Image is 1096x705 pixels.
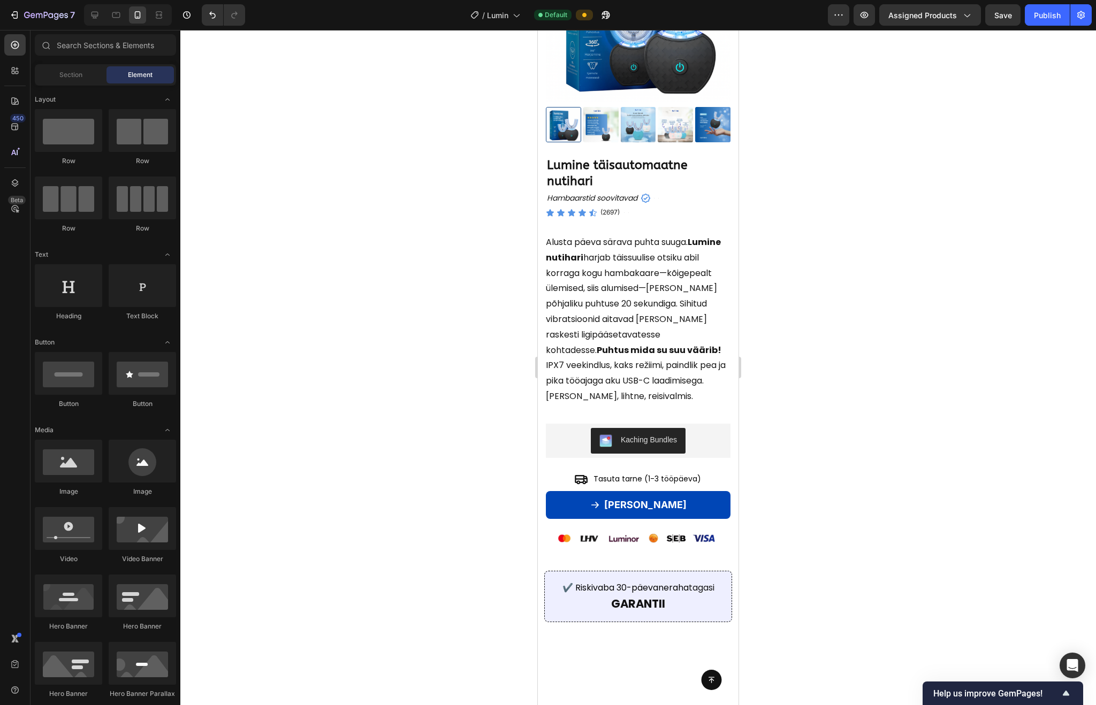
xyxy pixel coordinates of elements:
span: Text [35,250,48,259]
div: 450 [10,114,26,122]
button: Show survey - Help us improve GemPages! [933,687,1072,700]
span: Toggle open [159,246,176,263]
div: Hero Banner Parallax [109,689,176,699]
iframe: Design area [538,30,739,705]
div: Row [35,156,102,166]
div: Beta [8,196,26,204]
div: Undo/Redo [202,4,245,26]
button: 7 [4,4,80,26]
button: Save [985,4,1021,26]
div: Heading [35,311,102,321]
div: Image [109,487,176,496]
span: Toggle open [159,422,176,439]
div: Hero Banner [109,622,176,631]
div: Image [35,487,102,496]
div: Text Block [109,311,176,321]
span: Save [994,11,1012,20]
span: Element [128,70,153,80]
span: Layout [35,95,56,104]
p: 7 [70,9,75,21]
button: Assigned Products [879,4,981,26]
div: Publish [1034,10,1061,21]
span: Toggle open [159,91,176,108]
span: Section [59,70,82,80]
span: Default [545,10,567,20]
div: Hero Banner [35,622,102,631]
span: Toggle open [159,334,176,351]
span: Assigned Products [888,10,957,21]
span: Help us improve GemPages! [933,688,1060,699]
div: Row [35,224,102,233]
span: Lumin [487,10,508,21]
span: Button [35,338,55,347]
span: / [482,10,485,21]
div: Button [109,399,176,409]
input: Search Sections & Elements [35,34,176,56]
div: Hero Banner [35,689,102,699]
span: Media [35,425,54,435]
div: Video Banner [109,554,176,564]
div: Button [35,399,102,409]
div: Row [109,224,176,233]
div: Row [109,156,176,166]
div: Video [35,554,102,564]
button: Publish [1025,4,1070,26]
div: Open Intercom Messenger [1060,653,1085,678]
